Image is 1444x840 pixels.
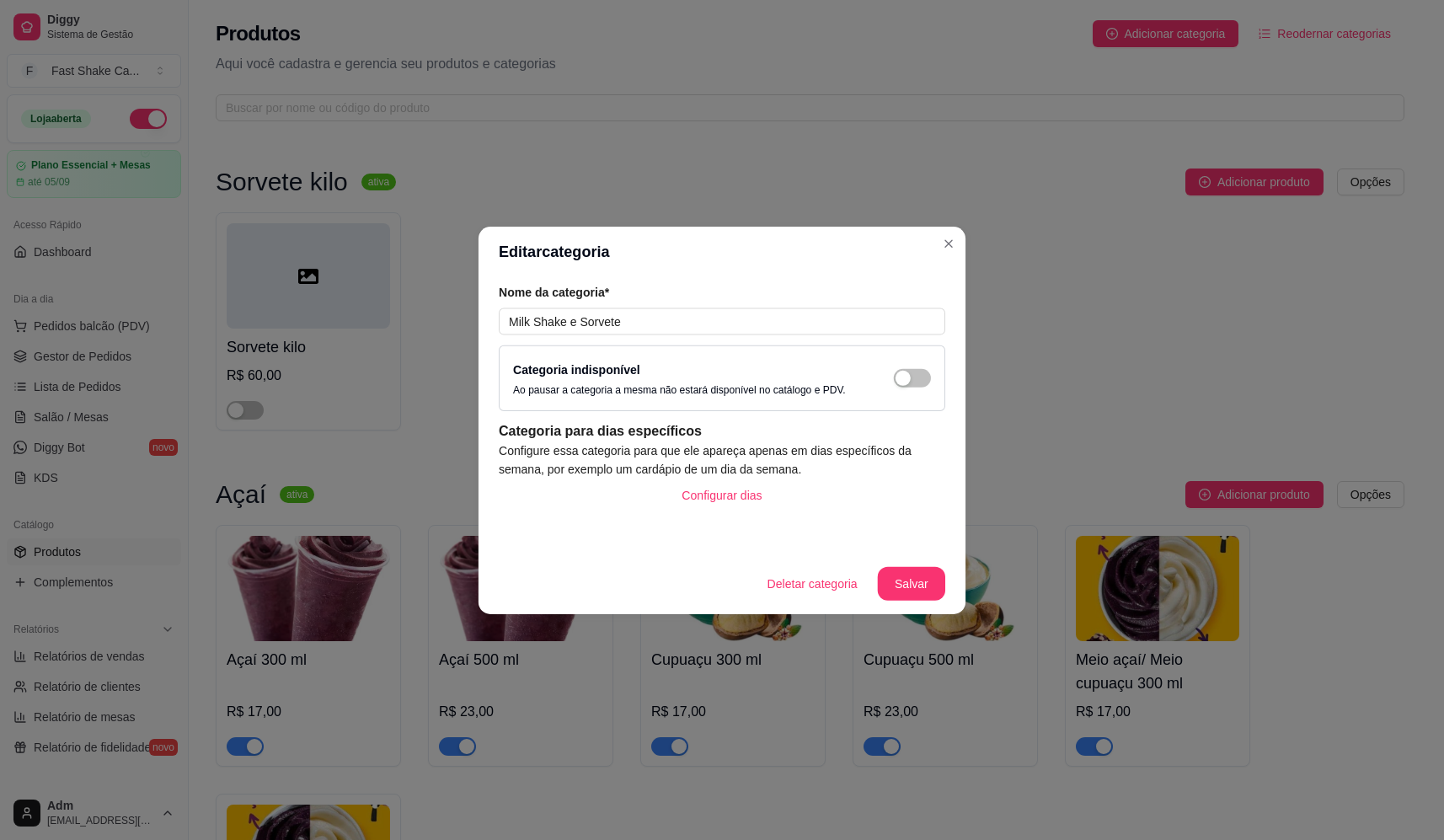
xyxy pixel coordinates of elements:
[935,230,962,257] button: Close
[668,479,775,512] button: Configurar dias
[499,441,945,479] article: Configure essa categoria para que ele apareça apenas em dias específicos da semana, por exemplo u...
[499,284,945,301] article: Nome da categoria*
[479,227,965,277] header: Editar categoria
[513,362,640,376] label: Categoria indisponível
[878,566,945,600] button: Salvar
[754,566,871,600] button: Deletar categoria
[513,383,846,396] p: Ao pausar a categoria a mesma não estará disponível no catálogo e PDV.
[499,421,945,441] article: Categoria para dias específicos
